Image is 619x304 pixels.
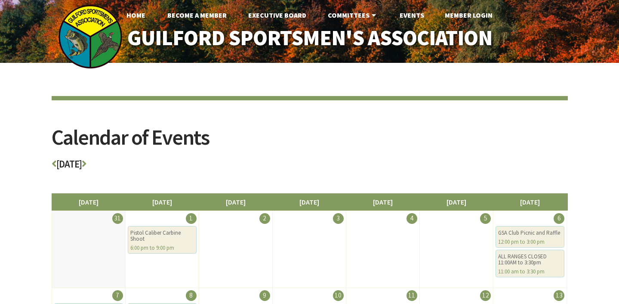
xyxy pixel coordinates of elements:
div: ALL RANGES CLOSED 11:00AM to 3:30pm [498,254,562,266]
h3: [DATE] [52,159,568,174]
a: Events [393,6,431,24]
div: 5 [480,213,491,224]
li: [DATE] [125,193,199,211]
div: Pistol Caliber Carbine Shoot [130,230,194,242]
h2: Calendar of Events [52,127,568,159]
div: 12:00 pm to 3:00 pm [498,239,562,245]
div: 6 [554,213,564,224]
div: GSA Club Picnic and Raffle [498,230,562,236]
div: 12 [480,290,491,301]
div: 2 [259,213,270,224]
a: Home [120,6,152,24]
div: 10 [333,290,344,301]
li: [DATE] [419,193,493,211]
li: [DATE] [199,193,273,211]
li: [DATE] [493,193,567,211]
li: [DATE] [52,193,126,211]
li: [DATE] [346,193,420,211]
div: 9 [259,290,270,301]
div: 3 [333,213,344,224]
div: 6:00 pm to 9:00 pm [130,245,194,251]
li: [DATE] [272,193,346,211]
a: Become A Member [160,6,234,24]
a: Member Login [438,6,499,24]
div: 13 [554,290,564,301]
div: 1 [186,213,197,224]
a: Executive Board [241,6,313,24]
div: 7 [112,290,123,301]
a: Committees [321,6,385,24]
div: 31 [112,213,123,224]
div: 11:00 am to 3:30 pm [498,269,562,275]
img: logo_sm.png [58,4,123,69]
div: 4 [407,213,417,224]
div: 8 [186,290,197,301]
div: 11 [407,290,417,301]
a: Guilford Sportsmen's Association [109,20,510,56]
